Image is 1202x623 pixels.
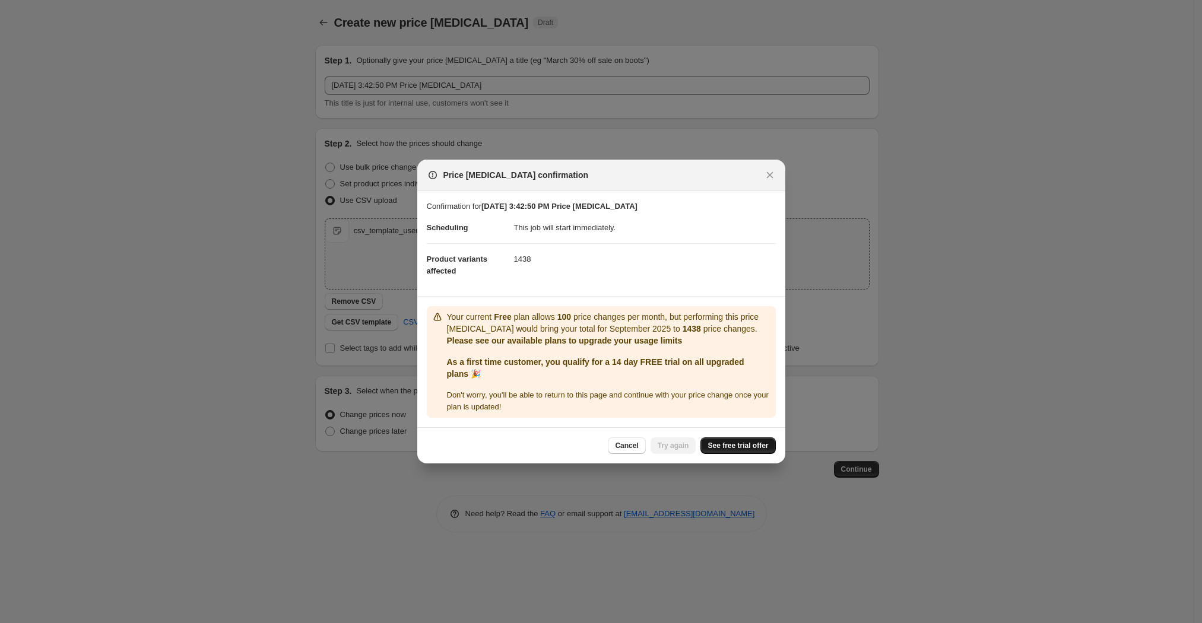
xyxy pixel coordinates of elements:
[427,201,776,212] p: Confirmation for
[447,311,771,335] p: Your current plan allows price changes per month, but performing this price [MEDICAL_DATA] would ...
[494,312,512,322] b: Free
[443,169,589,181] span: Price [MEDICAL_DATA] confirmation
[700,437,775,454] a: See free trial offer
[447,335,771,347] p: Please see our available plans to upgrade your usage limits
[683,324,701,333] b: 1438
[514,243,776,275] dd: 1438
[708,441,768,450] span: See free trial offer
[514,212,776,243] dd: This job will start immediately.
[557,312,571,322] b: 100
[447,390,769,411] span: Don ' t worry, you ' ll be able to return to this page and continue with your price change once y...
[481,202,638,211] b: [DATE] 3:42:50 PM Price [MEDICAL_DATA]
[608,437,645,454] button: Cancel
[447,357,744,379] b: As a first time customer, you qualify for a 14 day FREE trial on all upgraded plans 🎉
[762,167,778,183] button: Close
[427,255,488,275] span: Product variants affected
[615,441,638,450] span: Cancel
[427,223,468,232] span: Scheduling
